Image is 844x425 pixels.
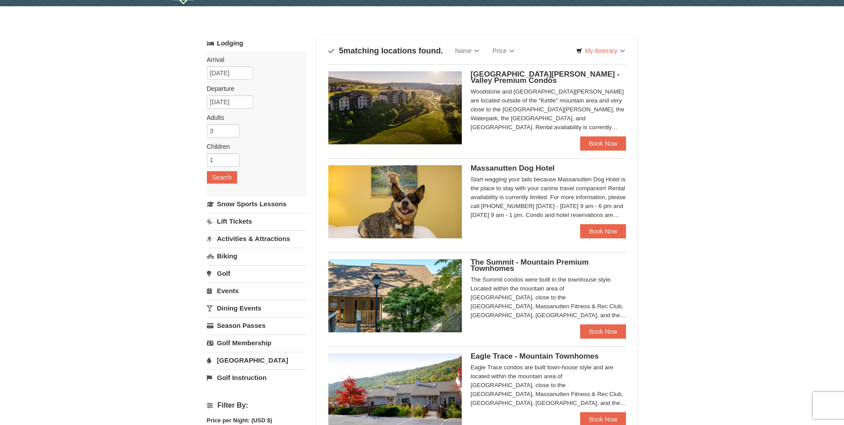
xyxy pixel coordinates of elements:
[471,258,589,273] span: The Summit - Mountain Premium Townhomes
[207,213,306,229] a: Lift Tickets
[207,248,306,264] a: Biking
[328,259,462,332] img: 19219034-1-0eee7e00.jpg
[207,300,306,316] a: Dining Events
[471,70,620,85] span: [GEOGRAPHIC_DATA][PERSON_NAME] - Valley Premium Condos
[580,136,626,151] a: Book Now
[580,324,626,339] a: Book Now
[448,42,486,60] a: Name
[207,265,306,282] a: Golf
[207,171,237,184] button: Search
[580,224,626,238] a: Book Now
[471,363,626,408] div: Eagle Trace condos are built town-house style and are located within the mountain area of [GEOGRA...
[207,417,272,424] strong: Price per Night: (USD $)
[328,165,462,238] img: 27428181-5-81c892a3.jpg
[207,401,306,409] h4: Filter By:
[328,71,462,144] img: 19219041-4-ec11c166.jpg
[207,113,299,122] label: Adults
[207,55,299,64] label: Arrival
[339,46,343,55] span: 5
[328,46,443,55] h4: matching locations found.
[207,196,306,212] a: Snow Sports Lessons
[207,84,299,93] label: Departure
[207,352,306,368] a: [GEOGRAPHIC_DATA]
[471,87,626,132] div: Woodstone and [GEOGRAPHIC_DATA][PERSON_NAME] are located outside of the "Kettle" mountain area an...
[471,352,599,360] span: Eagle Trace - Mountain Townhomes
[486,42,521,60] a: Price
[471,175,626,220] div: Start wagging your tails because Massanutten Dog Hotel is the place to stay with your canine trav...
[570,44,630,57] a: My Itinerary
[207,230,306,247] a: Activities & Attractions
[207,317,306,334] a: Season Passes
[207,35,306,51] a: Lodging
[207,142,299,151] label: Children
[207,369,306,386] a: Golf Instruction
[207,282,306,299] a: Events
[471,275,626,320] div: The Summit condos were built in the townhouse style. Located within the mountain area of [GEOGRAP...
[207,335,306,351] a: Golf Membership
[471,164,555,172] span: Massanutten Dog Hotel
